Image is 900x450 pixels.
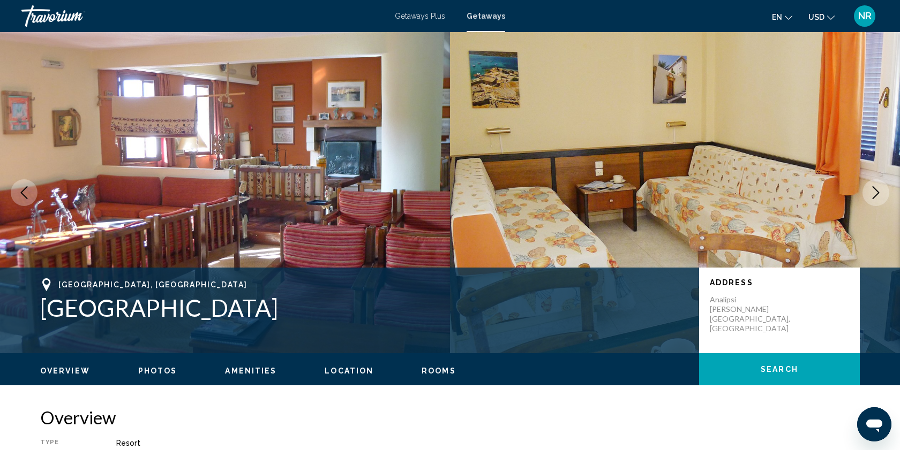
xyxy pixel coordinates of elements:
button: Location [325,366,373,376]
span: Overview [40,367,90,375]
h2: Overview [40,407,860,428]
span: Amenities [225,367,276,375]
button: Previous image [11,179,37,206]
a: Getaways [467,12,505,20]
span: USD [808,13,824,21]
span: [GEOGRAPHIC_DATA], [GEOGRAPHIC_DATA] [58,280,247,289]
iframe: Button to launch messaging window [857,407,891,441]
span: Search [761,365,798,374]
p: Analipsi [PERSON_NAME] [GEOGRAPHIC_DATA], [GEOGRAPHIC_DATA] [710,295,796,333]
button: Rooms [422,366,456,376]
a: Getaways Plus [395,12,445,20]
button: Next image [862,179,889,206]
button: Photos [138,366,177,376]
h1: [GEOGRAPHIC_DATA] [40,294,688,322]
button: Change currency [808,9,835,25]
a: Travorium [21,5,384,27]
button: User Menu [851,5,879,27]
button: Amenities [225,366,276,376]
p: Address [710,278,849,287]
button: Change language [772,9,792,25]
button: Overview [40,366,90,376]
span: Rooms [422,367,456,375]
button: Search [699,353,860,385]
span: Photos [138,367,177,375]
span: Location [325,367,373,375]
span: en [772,13,782,21]
div: Type [40,439,89,447]
div: Resort [116,439,860,447]
span: NR [858,11,872,21]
